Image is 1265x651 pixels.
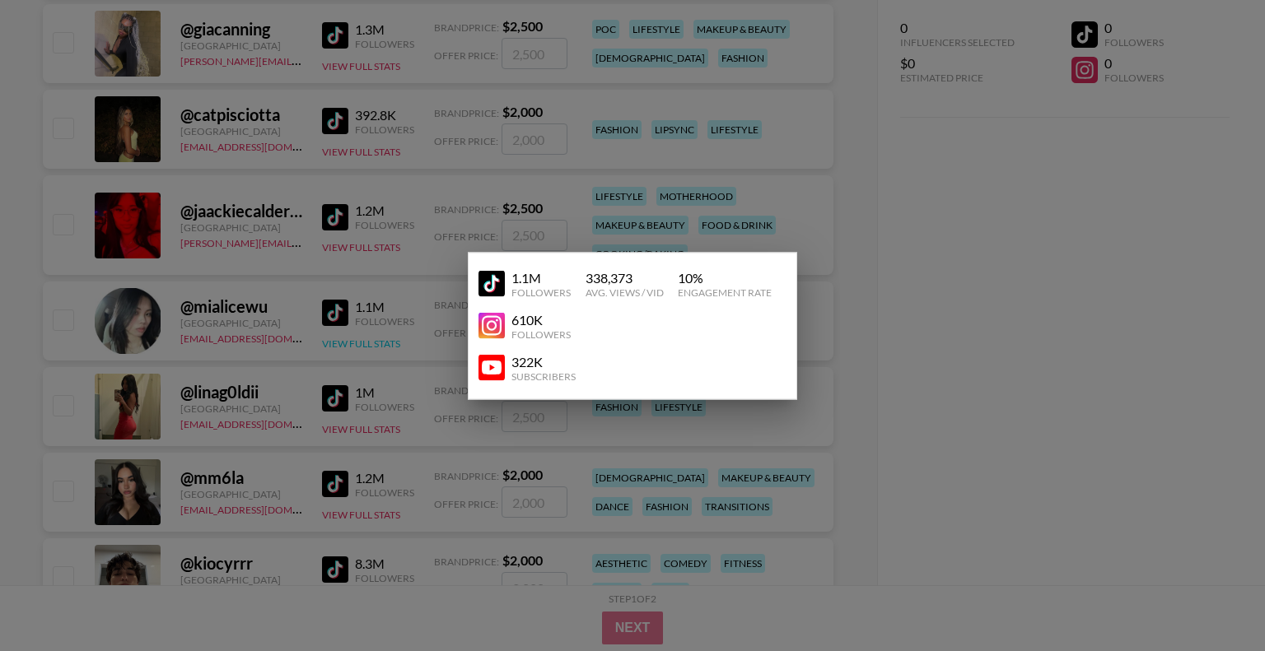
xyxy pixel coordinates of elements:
[511,286,571,298] div: Followers
[478,355,505,381] img: YouTube
[586,286,664,298] div: Avg. Views / Vid
[678,286,772,298] div: Engagement Rate
[511,311,571,328] div: 610K
[678,269,772,286] div: 10 %
[511,370,576,382] div: Subscribers
[478,313,505,339] img: YouTube
[586,269,664,286] div: 338,373
[478,271,505,297] img: YouTube
[1183,569,1245,631] iframe: Drift Widget Chat Controller
[511,353,576,370] div: 322K
[511,269,571,286] div: 1.1M
[511,328,571,340] div: Followers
